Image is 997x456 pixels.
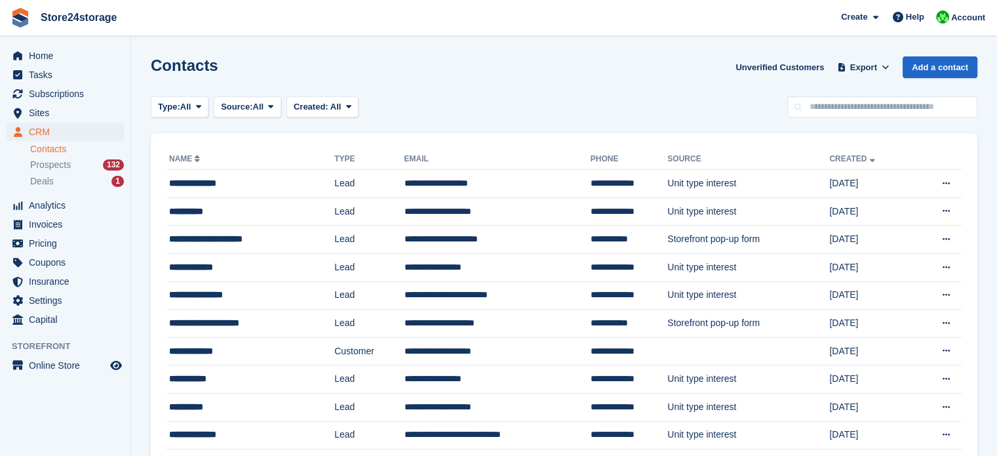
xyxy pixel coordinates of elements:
[829,154,877,163] a: Created
[7,47,124,65] a: menu
[829,170,913,198] td: [DATE]
[330,102,342,112] span: All
[829,393,913,421] td: [DATE]
[591,149,668,170] th: Phone
[29,66,108,84] span: Tasks
[334,281,404,310] td: Lead
[29,291,108,310] span: Settings
[334,253,404,281] td: Lead
[7,215,124,234] a: menu
[667,393,829,421] td: Unit type interest
[829,197,913,226] td: [DATE]
[903,56,977,78] a: Add a contact
[29,234,108,253] span: Pricing
[829,226,913,254] td: [DATE]
[29,123,108,141] span: CRM
[667,281,829,310] td: Unit type interest
[730,56,829,78] a: Unverified Customers
[667,253,829,281] td: Unit type interest
[221,100,252,114] span: Source:
[667,421,829,449] td: Unit type interest
[151,96,208,118] button: Type: All
[951,11,985,24] span: Account
[29,85,108,103] span: Subscriptions
[667,310,829,338] td: Storefront pop-up form
[334,393,404,421] td: Lead
[30,159,71,171] span: Prospects
[29,215,108,234] span: Invoices
[334,421,404,449] td: Lead
[7,272,124,291] a: menu
[7,356,124,375] a: menu
[936,10,949,24] img: Tracy Harper
[29,104,108,122] span: Sites
[7,291,124,310] a: menu
[834,56,892,78] button: Export
[7,66,124,84] a: menu
[829,253,913,281] td: [DATE]
[7,234,124,253] a: menu
[29,196,108,215] span: Analytics
[334,337,404,365] td: Customer
[30,143,124,155] a: Contacts
[10,8,30,28] img: stora-icon-8386f47178a22dfd0bd8f6a31ec36ba5ce8667c1dd55bd0f319d3a0aa187defe.svg
[29,272,108,291] span: Insurance
[29,253,108,272] span: Coupons
[294,102,328,112] span: Created:
[829,337,913,365] td: [DATE]
[29,356,108,375] span: Online Store
[30,158,124,172] a: Prospects 132
[667,365,829,394] td: Unit type interest
[334,170,404,198] td: Lead
[829,421,913,449] td: [DATE]
[667,149,829,170] th: Source
[829,281,913,310] td: [DATE]
[667,197,829,226] td: Unit type interest
[334,310,404,338] td: Lead
[334,365,404,394] td: Lead
[29,47,108,65] span: Home
[169,154,203,163] a: Name
[829,365,913,394] td: [DATE]
[12,340,130,353] span: Storefront
[29,310,108,329] span: Capital
[286,96,359,118] button: Created: All
[850,61,877,74] span: Export
[35,7,123,28] a: Store24storage
[7,104,124,122] a: menu
[7,253,124,272] a: menu
[7,85,124,103] a: menu
[334,149,404,170] th: Type
[7,310,124,329] a: menu
[334,197,404,226] td: Lead
[253,100,264,114] span: All
[906,10,924,24] span: Help
[30,175,54,188] span: Deals
[829,310,913,338] td: [DATE]
[103,159,124,171] div: 132
[30,175,124,188] a: Deals 1
[108,358,124,373] a: Preview store
[334,226,404,254] td: Lead
[7,196,124,215] a: menu
[7,123,124,141] a: menu
[841,10,867,24] span: Create
[158,100,180,114] span: Type:
[151,56,218,74] h1: Contacts
[667,170,829,198] td: Unit type interest
[180,100,191,114] span: All
[111,176,124,187] div: 1
[667,226,829,254] td: Storefront pop-up form
[214,96,281,118] button: Source: All
[404,149,591,170] th: Email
